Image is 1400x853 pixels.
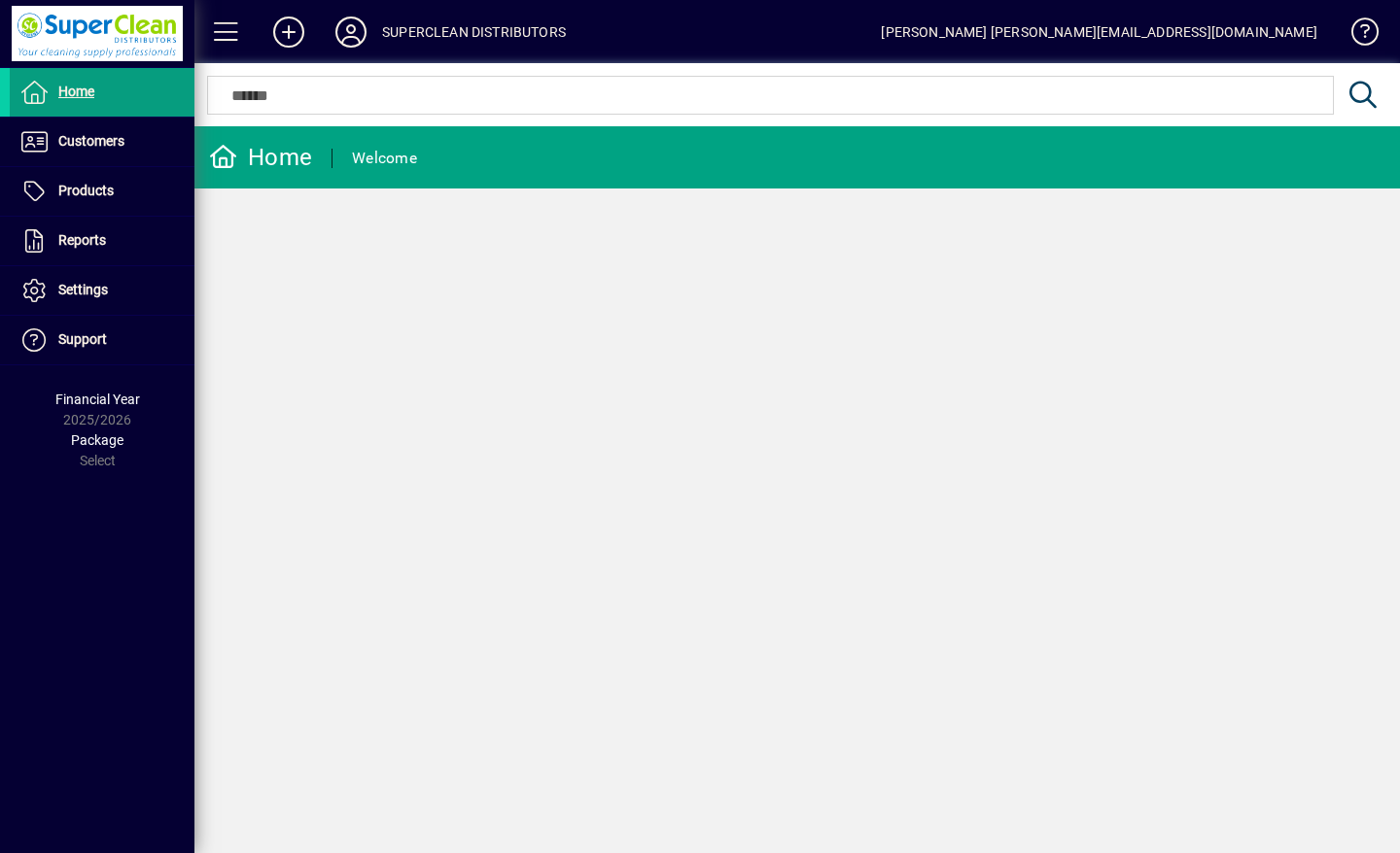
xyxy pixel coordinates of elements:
[58,331,107,347] span: Support
[10,167,194,216] a: Products
[10,266,194,315] a: Settings
[55,392,140,407] span: Financial Year
[881,17,1317,48] div: [PERSON_NAME] [PERSON_NAME][EMAIL_ADDRESS][DOMAIN_NAME]
[58,84,94,99] span: Home
[58,282,108,297] span: Settings
[10,217,194,265] a: Reports
[352,143,417,174] div: Welcome
[10,316,194,364] a: Support
[1337,4,1376,67] a: Knowledge Base
[58,232,106,248] span: Reports
[58,133,124,149] span: Customers
[71,432,123,448] span: Package
[10,118,194,166] a: Customers
[209,142,312,173] div: Home
[382,17,566,48] div: SUPERCLEAN DISTRIBUTORS
[58,183,114,198] span: Products
[258,15,320,50] button: Add
[320,15,382,50] button: Profile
